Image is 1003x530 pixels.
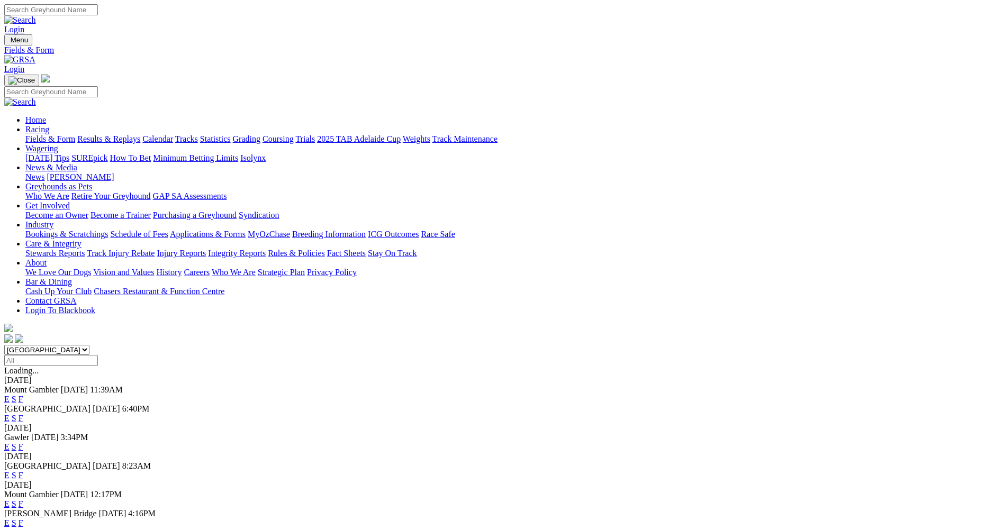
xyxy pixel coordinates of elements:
[156,268,182,277] a: History
[25,268,91,277] a: We Love Our Dogs
[122,404,150,413] span: 6:40PM
[4,86,98,97] input: Search
[61,385,88,394] span: [DATE]
[4,490,59,499] span: Mount Gambier
[31,433,59,442] span: [DATE]
[25,211,999,220] div: Get Involved
[432,134,498,143] a: Track Maintenance
[4,45,999,55] a: Fields & Form
[25,258,47,267] a: About
[25,287,999,296] div: Bar & Dining
[25,201,70,210] a: Get Involved
[19,442,23,451] a: F
[4,423,999,433] div: [DATE]
[110,230,168,239] a: Schedule of Fees
[12,518,16,527] a: S
[4,65,24,74] a: Login
[4,366,39,375] span: Loading...
[12,395,16,404] a: S
[25,115,46,124] a: Home
[4,509,97,518] span: [PERSON_NAME] Bridge
[25,230,999,239] div: Industry
[25,172,44,181] a: News
[41,74,50,83] img: logo-grsa-white.png
[128,509,156,518] span: 4:16PM
[122,461,151,470] span: 8:23AM
[233,134,260,143] a: Grading
[200,134,231,143] a: Statistics
[25,134,999,144] div: Racing
[25,144,58,153] a: Wagering
[25,163,77,172] a: News & Media
[19,499,23,508] a: F
[4,442,10,451] a: E
[4,376,999,385] div: [DATE]
[4,4,98,15] input: Search
[25,296,76,305] a: Contact GRSA
[71,191,151,200] a: Retire Your Greyhound
[240,153,266,162] a: Isolynx
[4,395,10,404] a: E
[317,134,401,143] a: 2025 TAB Adelaide Cup
[93,461,120,470] span: [DATE]
[99,509,126,518] span: [DATE]
[4,25,24,34] a: Login
[421,230,455,239] a: Race Safe
[4,499,10,508] a: E
[25,230,108,239] a: Bookings & Scratchings
[11,36,28,44] span: Menu
[4,334,13,343] img: facebook.svg
[4,385,59,394] span: Mount Gambier
[19,395,23,404] a: F
[25,172,999,182] div: News & Media
[19,414,23,423] a: F
[12,414,16,423] a: S
[4,414,10,423] a: E
[153,211,237,220] a: Purchasing a Greyhound
[25,125,49,134] a: Racing
[12,442,16,451] a: S
[248,230,290,239] a: MyOzChase
[19,518,23,527] a: F
[175,134,198,143] a: Tracks
[4,433,29,442] span: Gawler
[184,268,210,277] a: Careers
[71,153,107,162] a: SUREpick
[25,287,92,296] a: Cash Up Your Club
[4,518,10,527] a: E
[25,191,69,200] a: Who We Are
[295,134,315,143] a: Trials
[4,55,35,65] img: GRSA
[4,480,999,490] div: [DATE]
[25,220,53,229] a: Industry
[153,153,238,162] a: Minimum Betting Limits
[263,134,294,143] a: Coursing
[25,249,999,258] div: Care & Integrity
[4,461,91,470] span: [GEOGRAPHIC_DATA]
[93,268,154,277] a: Vision and Values
[25,211,88,220] a: Become an Owner
[91,211,151,220] a: Become a Trainer
[4,404,91,413] span: [GEOGRAPHIC_DATA]
[12,471,16,480] a: S
[327,249,366,258] a: Fact Sheets
[87,249,155,258] a: Track Injury Rebate
[90,385,123,394] span: 11:39AM
[94,287,224,296] a: Chasers Restaurant & Function Centre
[90,490,122,499] span: 12:17PM
[25,134,75,143] a: Fields & Form
[368,230,419,239] a: ICG Outcomes
[93,404,120,413] span: [DATE]
[4,471,10,480] a: E
[25,306,95,315] a: Login To Blackbook
[4,34,32,45] button: Toggle navigation
[239,211,279,220] a: Syndication
[19,471,23,480] a: F
[61,433,88,442] span: 3:34PM
[157,249,206,258] a: Injury Reports
[4,75,39,86] button: Toggle navigation
[25,268,999,277] div: About
[25,153,69,162] a: [DATE] Tips
[61,490,88,499] span: [DATE]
